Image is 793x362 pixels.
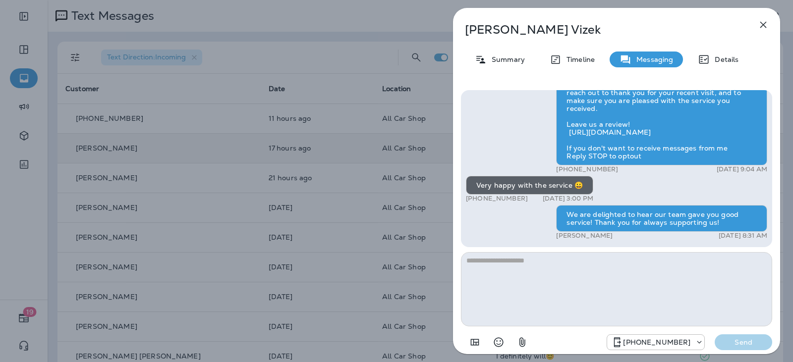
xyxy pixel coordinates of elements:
div: We are delighted to hear our team gave you good service! Thank you for always supporting us! [556,205,767,232]
div: Hello [PERSON_NAME], Hope all is well! This is [PERSON_NAME] from All Car Shop INC. I wanted to r... [556,67,767,165]
p: [PERSON_NAME] Vizek [465,23,736,37]
p: Summary [487,55,525,63]
p: Details [710,55,738,63]
p: [PERSON_NAME] [556,232,613,240]
p: Timeline [562,55,595,63]
p: [PHONE_NUMBER] [556,165,618,173]
p: [PHONE_NUMBER] [466,195,528,203]
p: [DATE] 3:00 PM [543,195,593,203]
button: Add in a premade template [465,332,485,352]
p: [PHONE_NUMBER] [623,338,690,346]
div: Very happy with the service 😀 [466,176,593,195]
button: Select an emoji [489,332,509,352]
p: Messaging [631,55,673,63]
p: [DATE] 9:04 AM [717,165,767,173]
p: [DATE] 8:31 AM [719,232,767,240]
div: +1 (689) 265-4479 [607,336,704,348]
